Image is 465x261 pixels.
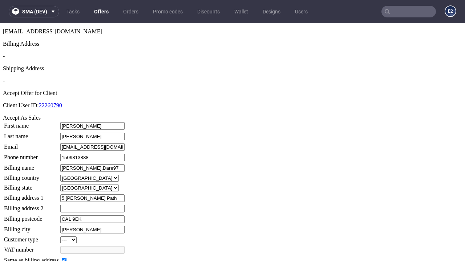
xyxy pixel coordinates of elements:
a: Designs [258,6,285,17]
td: Phone number [4,130,59,138]
span: - [3,54,5,61]
td: Customer type [4,213,59,220]
span: [EMAIL_ADDRESS][DOMAIN_NAME] [3,5,102,11]
div: Accept As Sales [3,91,462,98]
td: Same as billing address [4,233,59,241]
a: Tasks [62,6,84,17]
p: Client User ID: [3,79,462,86]
a: Users [291,6,312,17]
td: Billing name [4,141,59,149]
td: Billing address 2 [4,181,59,190]
a: Promo codes [149,6,187,17]
div: Shipping Address [3,42,462,49]
a: 22260790 [39,79,62,85]
a: Orders [119,6,143,17]
td: First name [4,99,59,107]
a: Discounts [193,6,224,17]
div: Billing Address [3,17,462,24]
figcaption: e2 [445,6,456,16]
td: Billing address 1 [4,171,59,179]
a: Offers [90,6,113,17]
a: Wallet [230,6,252,17]
td: Billing state [4,161,59,169]
div: Accept Offer for Client [3,67,462,73]
td: Billing city [4,202,59,211]
td: Email [4,120,59,128]
span: - [3,30,5,36]
span: sma (dev) [22,9,47,14]
td: Last name [4,109,59,117]
td: Billing country [4,151,59,159]
td: Billing postcode [4,192,59,200]
button: sma (dev) [9,6,59,17]
td: VAT number [4,223,59,231]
